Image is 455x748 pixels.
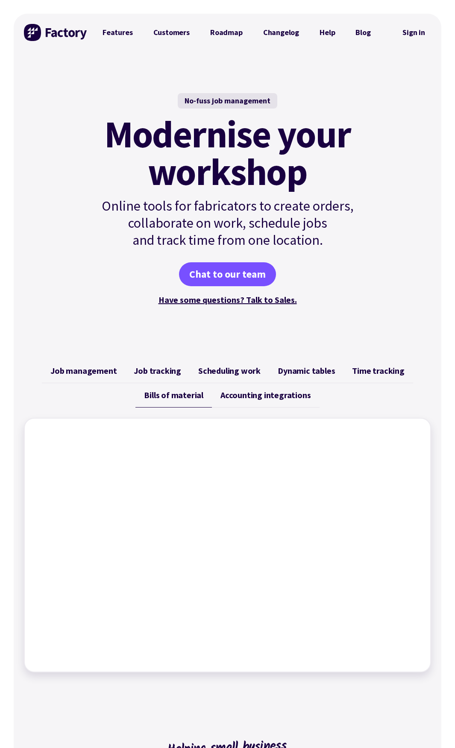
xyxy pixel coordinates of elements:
[345,24,381,41] a: Blog
[200,24,253,41] a: Roadmap
[24,24,88,41] img: Factory
[253,24,309,41] a: Changelog
[104,115,351,191] mark: Modernise your workshop
[50,366,117,376] span: Job management
[144,390,203,400] span: Bills of material
[352,366,404,376] span: Time tracking
[309,24,345,41] a: Help
[178,93,277,109] div: No-fuss job management
[396,23,431,42] nav: Secondary Navigation
[198,366,261,376] span: Scheduling work
[92,24,143,41] a: Features
[313,656,455,748] iframe: Chat Widget
[220,390,311,400] span: Accounting integrations
[396,23,431,42] a: Sign in
[83,197,372,249] p: Online tools for fabricators to create orders, collaborate on work, schedule jobs and track time ...
[278,366,335,376] span: Dynamic tables
[92,24,381,41] nav: Primary Navigation
[159,294,297,305] a: Have some questions? Talk to Sales.
[179,262,276,286] a: Chat to our team
[143,24,200,41] a: Customers
[134,366,181,376] span: Job tracking
[33,427,422,663] iframe: Factory - Creating bills-of-material using Product Kits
